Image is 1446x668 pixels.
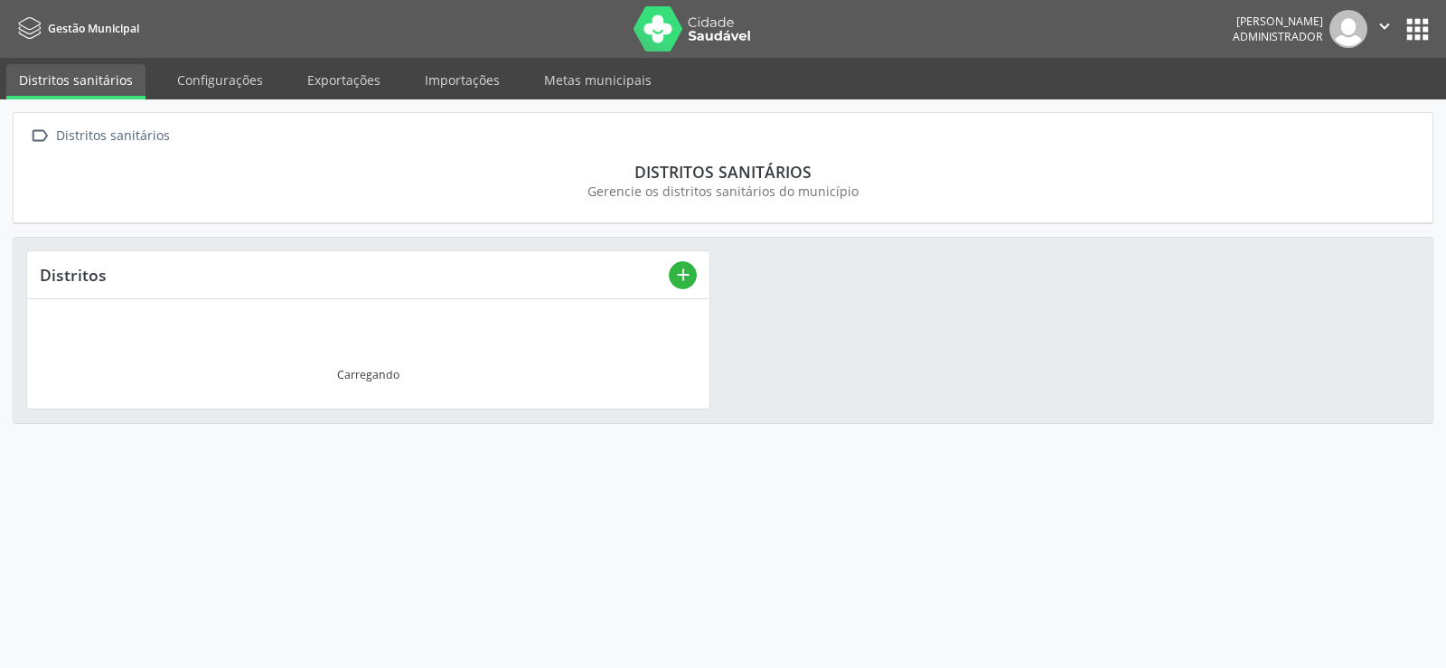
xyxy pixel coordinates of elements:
img: img [1329,10,1367,48]
div: [PERSON_NAME] [1233,14,1323,29]
a: Exportações [295,64,393,96]
div: Distritos sanitários [52,123,173,149]
a: Gestão Municipal [13,14,139,43]
a:  Distritos sanitários [26,123,173,149]
i: add [673,265,693,285]
button: add [669,261,697,289]
a: Configurações [164,64,276,96]
button:  [1367,10,1402,48]
button: apps [1402,14,1433,45]
div: Distritos sanitários [39,162,1407,182]
i:  [1375,16,1394,36]
a: Metas municipais [531,64,664,96]
i:  [26,123,52,149]
a: Importações [412,64,512,96]
div: Carregando [337,367,399,382]
div: Gerencie os distritos sanitários do município [39,182,1407,201]
div: Distritos [40,265,669,285]
span: Gestão Municipal [48,21,139,36]
a: Distritos sanitários [6,64,146,99]
span: Administrador [1233,29,1323,44]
